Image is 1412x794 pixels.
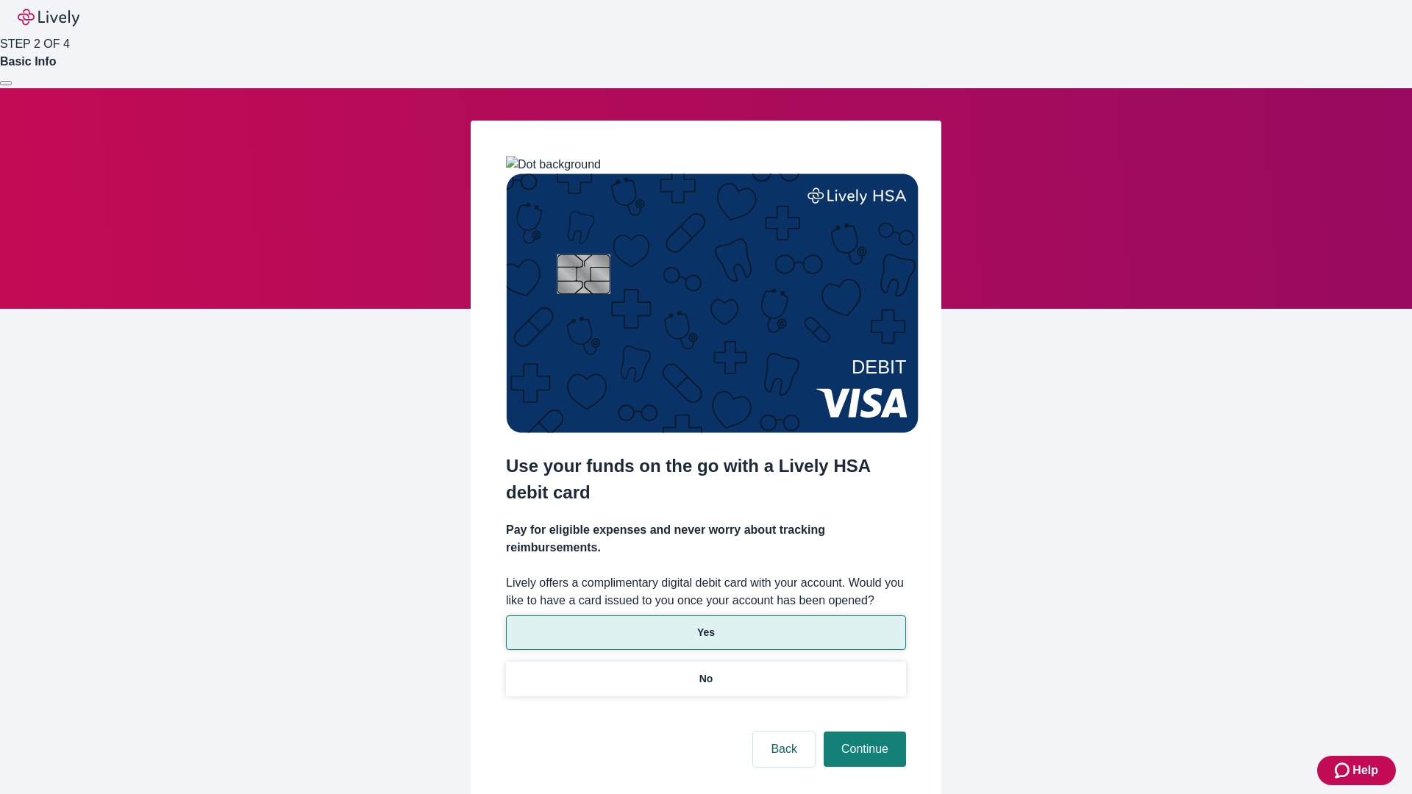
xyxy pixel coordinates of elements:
[697,625,715,640] p: Yes
[699,671,713,687] p: No
[506,453,906,506] h2: Use your funds on the go with a Lively HSA debit card
[506,662,906,696] button: No
[506,156,601,174] img: Dot background
[824,732,906,767] button: Continue
[506,574,906,609] label: Lively offers a complimentary digital debit card with your account. Would you like to have a card...
[1317,756,1396,785] button: Zendesk support iconHelp
[1335,762,1352,779] svg: Zendesk support icon
[506,174,919,433] img: Debit card
[506,615,906,650] button: Yes
[18,9,79,26] img: Lively
[506,521,906,557] h4: Pay for eligible expenses and never worry about tracking reimbursements.
[753,732,815,767] button: Back
[1352,762,1378,779] span: Help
